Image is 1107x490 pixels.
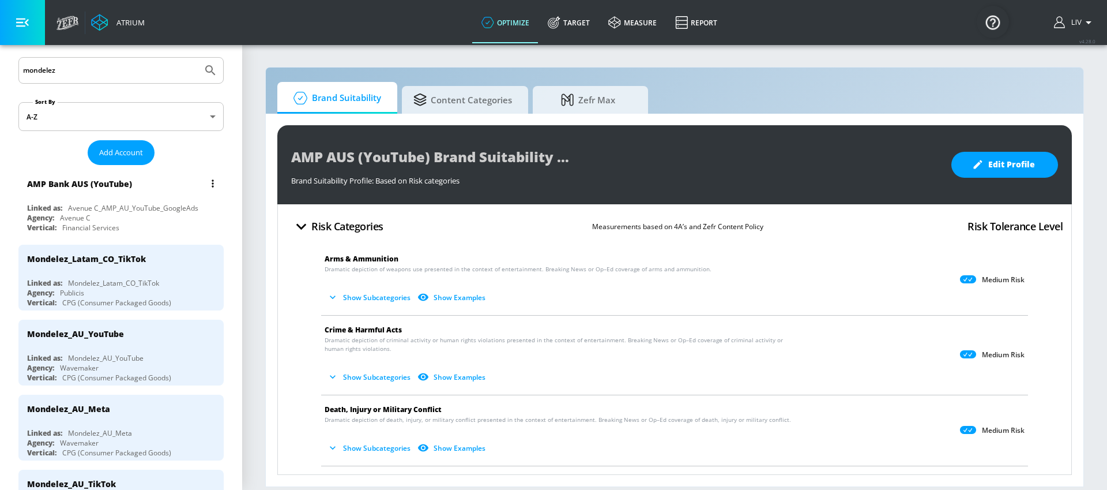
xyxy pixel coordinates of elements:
div: Vertical: [27,448,57,458]
div: Mondelez_AU_Meta [68,428,132,438]
p: Medium Risk [982,275,1025,285]
p: Measurements based on 4A’s and Zefr Content Policy [592,220,763,233]
span: login as: liv.ho@zefr.com [1067,18,1082,27]
button: Show Examples [415,368,490,387]
div: Mondelez_AU_YouTube [68,353,144,363]
div: Avenue C [60,213,91,223]
span: Dramatic depiction of weapons use presented in the context of entertainment. Breaking News or Op–... [325,265,711,274]
span: Brand Suitability [289,84,381,112]
label: Sort By [33,98,58,106]
button: Show Subcategories [325,439,415,458]
span: Add Account [99,146,143,159]
a: optimize [472,2,539,43]
div: Mondelez_Latam_CO_TikTokLinked as:Mondelez_Latam_CO_TikTokAgency:PublicisVertical:CPG (Consumer P... [18,245,224,311]
div: CPG (Consumer Packaged Goods) [62,448,171,458]
div: Mondelez_AU_TikTok [27,478,116,489]
span: v 4.28.0 [1079,38,1095,44]
p: Medium Risk [982,350,1025,360]
div: Mondelez_AU_YouTubeLinked as:Mondelez_AU_YouTubeAgency:WavemakerVertical:CPG (Consumer Packaged G... [18,320,224,386]
div: A-Z [18,102,224,131]
button: Add Account [88,140,155,165]
div: Agency: [27,288,54,298]
div: Linked as: [27,353,62,363]
div: AMP Bank AUS (YouTube)Linked as:Avenue C_AMP_AU_YouTube_GoogleAdsAgency:Avenue CVertical:Financia... [18,170,224,235]
div: Mondelez_AU_Meta [27,403,110,414]
h4: Risk Tolerance Level [967,218,1063,234]
h4: Risk Categories [311,218,383,234]
span: Dramatic depiction of death, injury, or military conflict presented in the context of entertainme... [325,416,791,424]
span: Zefr Max [544,86,632,114]
span: Arms & Ammunition [325,254,398,264]
div: Vertical: [27,223,57,233]
button: Show Subcategories [325,288,415,307]
button: Show Examples [415,288,490,307]
button: Edit Profile [951,152,1058,178]
div: Linked as: [27,278,62,288]
button: Show Subcategories [325,368,415,387]
div: Agency: [27,363,54,373]
div: Agency: [27,438,54,448]
a: Target [539,2,599,43]
div: Agency: [27,213,54,223]
span: Dramatic depiction of criminal activity or human rights violations presented in the context of en... [325,336,801,353]
div: AMP Bank AUS (YouTube) [27,178,132,189]
button: Open Resource Center [977,6,1009,38]
div: CPG (Consumer Packaged Goods) [62,298,171,308]
div: Mondelez_AU_MetaLinked as:Mondelez_AU_MetaAgency:WavemakerVertical:CPG (Consumer Packaged Goods) [18,395,224,461]
div: Publicis [60,288,84,298]
span: Edit Profile [974,158,1035,172]
div: Financial Services [62,223,119,233]
div: Vertical: [27,298,57,308]
div: Atrium [112,17,145,28]
div: Vertical: [27,373,57,383]
span: Crime & Harmful Acts [325,325,402,335]
div: Mondelez_AU_YouTube [27,328,124,339]
div: Wavemaker [60,438,99,448]
span: Content Categories [413,86,512,114]
span: Death, Injury or Military Conflict [325,405,442,414]
a: measure [599,2,666,43]
div: CPG (Consumer Packaged Goods) [62,373,171,383]
button: Risk Categories [287,213,388,240]
div: Brand Suitability Profile: Based on Risk categories [291,170,940,186]
a: Report [666,2,726,43]
div: Mondelez_Latam_CO_TikTok [68,278,159,288]
button: Liv [1054,16,1095,29]
a: Atrium [91,14,145,31]
div: Mondelez_Latam_CO_TikTok [27,253,146,264]
input: Search by name [23,63,198,78]
button: Submit Search [198,58,223,83]
div: Linked as: [27,428,62,438]
div: Avenue C_AMP_AU_YouTube_GoogleAds [68,203,198,213]
p: Medium Risk [982,426,1025,435]
div: Wavemaker [60,363,99,373]
button: Show Examples [415,439,490,458]
div: Linked as: [27,203,62,213]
